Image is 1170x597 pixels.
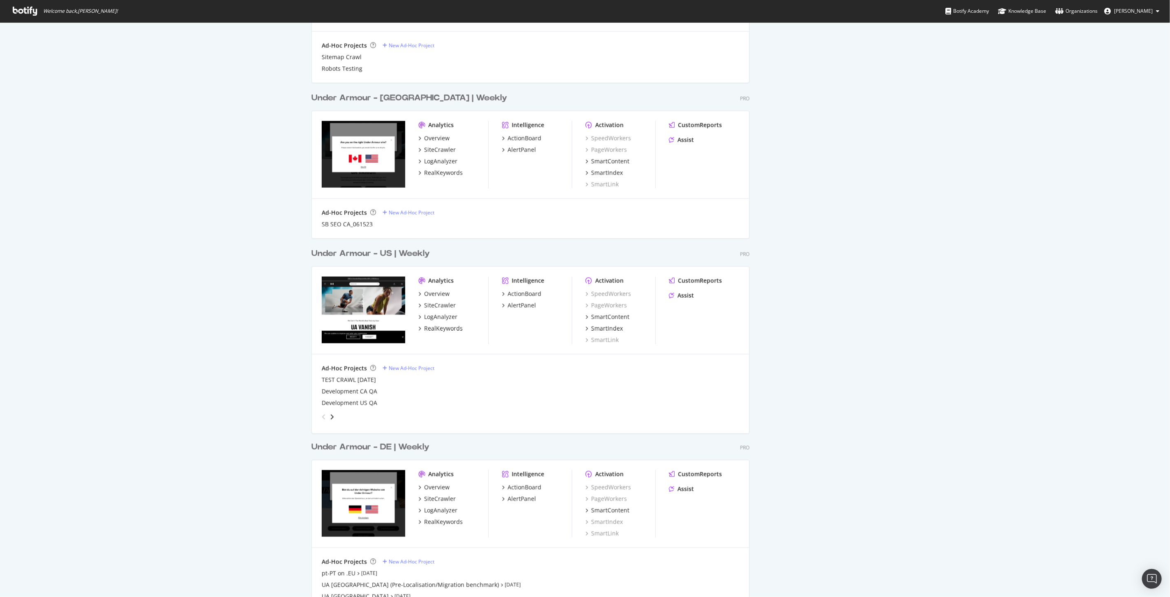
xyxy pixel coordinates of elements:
div: Intelligence [512,121,544,129]
div: New Ad-Hoc Project [389,558,434,565]
a: [DATE] [505,581,521,588]
a: SmartIndex [585,324,623,333]
a: TEST CRAWL [DATE] [322,376,376,384]
div: LogAnalyzer [424,313,457,321]
a: pt-PT on .EU [322,569,355,578]
div: ActionBoard [508,134,541,142]
a: SiteCrawler [418,146,456,154]
div: Ad-Hoc Projects [322,209,367,217]
div: Assist [678,136,694,144]
div: Assist [678,485,694,493]
img: www.underarmour.de [322,470,405,537]
div: SmartIndex [591,169,623,177]
a: New Ad-Hoc Project [383,209,434,216]
a: SiteCrawler [418,301,456,310]
img: www.underarmour.com/en-us [322,277,405,343]
a: SpeedWorkers [585,290,631,298]
div: New Ad-Hoc Project [389,42,434,49]
a: PageWorkers [585,495,627,503]
div: SB SEO CA_061523 [322,220,373,229]
a: AlertPanel [502,146,536,154]
div: LogAnalyzer [424,506,457,515]
div: ActionBoard [508,290,541,298]
a: ActionBoard [502,134,541,142]
div: Activation [595,470,624,478]
a: CustomReports [669,277,722,285]
div: Ad-Hoc Projects [322,364,367,373]
a: Overview [418,290,450,298]
a: AlertPanel [502,301,536,310]
div: angle-right [329,413,335,421]
div: Overview [424,290,450,298]
a: Assist [669,485,694,493]
div: AlertPanel [508,495,536,503]
a: CustomReports [669,470,722,478]
div: Sitemap Crawl [322,53,362,61]
div: UA [GEOGRAPHIC_DATA] (Pre-Localisation/Migration benchmark) [322,581,499,589]
a: LogAnalyzer [418,313,457,321]
div: Analytics [428,121,454,129]
a: SmartContent [585,506,629,515]
div: AlertPanel [508,301,536,310]
div: Intelligence [512,277,544,285]
div: Activation [595,277,624,285]
a: RealKeywords [418,518,463,526]
a: Development CA QA [322,387,377,396]
div: Robots Testing [322,65,362,73]
div: Intelligence [512,470,544,478]
span: Welcome back, [PERSON_NAME] ! [43,8,118,14]
a: Assist [669,136,694,144]
a: RealKeywords [418,324,463,333]
div: Under Armour - DE | Weekly [311,441,429,453]
a: CustomReports [669,121,722,129]
div: SiteCrawler [424,495,456,503]
div: SmartIndex [585,518,623,526]
div: ActionBoard [508,483,541,492]
a: ActionBoard [502,290,541,298]
a: Development US QA [322,399,377,407]
div: Open Intercom Messenger [1142,569,1162,589]
div: Botify Academy [945,7,989,15]
div: New Ad-Hoc Project [389,209,434,216]
a: Overview [418,483,450,492]
div: Analytics [428,470,454,478]
div: SiteCrawler [424,146,456,154]
div: Pro [740,251,750,258]
a: New Ad-Hoc Project [383,42,434,49]
span: David Drey [1114,7,1153,14]
a: LogAnalyzer [418,157,457,166]
button: [PERSON_NAME] [1098,5,1166,18]
a: PageWorkers [585,301,627,310]
a: SmartContent [585,313,629,321]
div: Pro [740,444,750,451]
div: Under Armour - [GEOGRAPHIC_DATA] | Weekly [311,92,507,104]
div: New Ad-Hoc Project [389,365,434,372]
a: Under Armour - [GEOGRAPHIC_DATA] | Weekly [311,92,511,104]
div: SmartContent [591,313,629,321]
a: AlertPanel [502,495,536,503]
a: [DATE] [361,570,377,577]
div: PageWorkers [585,146,627,154]
a: SmartLink [585,529,619,538]
div: SiteCrawler [424,301,456,310]
div: Knowledge Base [998,7,1046,15]
div: SmartContent [591,506,629,515]
a: SpeedWorkers [585,483,631,492]
div: Pro [740,95,750,102]
a: SpeedWorkers [585,134,631,142]
a: New Ad-Hoc Project [383,365,434,372]
div: angle-left [318,410,329,424]
a: SmartLink [585,180,619,189]
div: AlertPanel [508,146,536,154]
a: SmartIndex [585,169,623,177]
a: LogAnalyzer [418,506,457,515]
